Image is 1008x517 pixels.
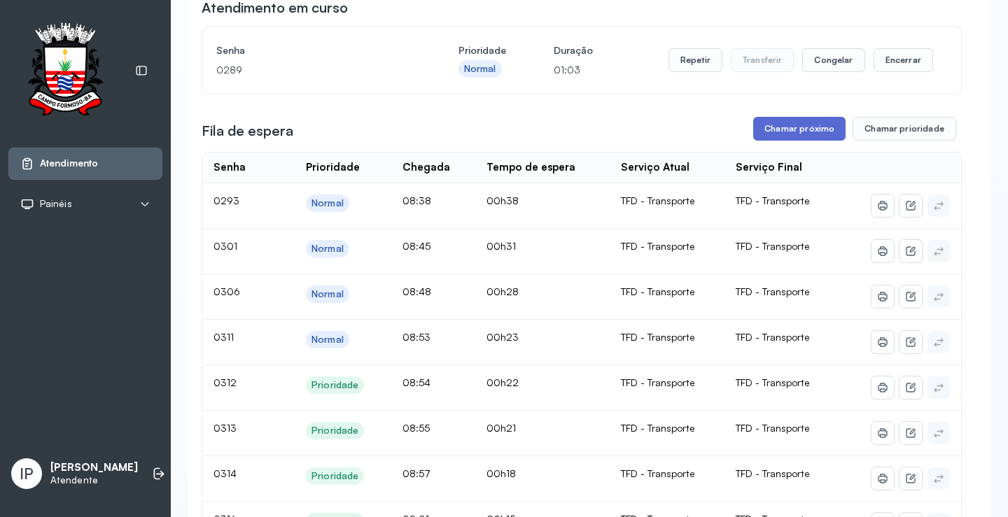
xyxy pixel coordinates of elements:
div: Prioridade [311,470,358,482]
span: 0312 [213,376,237,388]
span: 00h21 [486,422,516,434]
div: Prioridade [306,161,360,174]
div: Serviço Atual [621,161,689,174]
span: 00h18 [486,467,516,479]
div: TFD - Transporte [621,240,714,253]
span: TFD - Transporte [736,331,809,343]
span: 08:38 [402,194,431,206]
div: TFD - Transporte [621,376,714,389]
span: 00h28 [486,285,519,297]
button: Encerrar [874,48,933,72]
div: TFD - Transporte [621,467,714,480]
button: Chamar próximo [753,117,846,141]
span: 0313 [213,422,237,434]
a: Atendimento [20,157,150,171]
span: 0293 [213,194,239,206]
span: 08:48 [402,285,431,297]
img: Logotipo do estabelecimento [15,22,115,120]
div: TFD - Transporte [621,285,714,298]
span: 08:54 [402,376,430,388]
span: 0311 [213,331,234,343]
div: Normal [311,243,344,255]
span: 00h22 [486,376,519,388]
button: Congelar [802,48,864,72]
span: 08:57 [402,467,430,479]
span: 00h38 [486,194,519,206]
p: 01:03 [554,60,593,80]
div: Serviço Final [736,161,802,174]
span: 08:45 [402,240,430,252]
button: Transferir [731,48,794,72]
span: 0314 [213,467,237,479]
div: Prioridade [311,379,358,391]
span: 08:55 [402,422,430,434]
span: TFD - Transporte [736,422,809,434]
div: TFD - Transporte [621,422,714,434]
span: TFD - Transporte [736,467,809,479]
span: 00h23 [486,331,519,343]
div: TFD - Transporte [621,331,714,344]
p: Atendente [50,474,138,486]
div: Normal [464,63,496,75]
span: 00h31 [486,240,516,252]
span: TFD - Transporte [736,194,809,206]
span: 0306 [213,285,240,297]
span: TFD - Transporte [736,285,809,297]
div: Prioridade [311,425,358,437]
p: [PERSON_NAME] [50,461,138,474]
span: Painéis [40,198,72,210]
h4: Duração [554,41,593,60]
h4: Senha [216,41,411,60]
button: Repetir [668,48,722,72]
h3: Fila de espera [202,121,293,141]
div: TFD - Transporte [621,194,714,207]
span: Atendimento [40,157,98,169]
button: Chamar prioridade [853,117,956,141]
span: 08:53 [402,331,430,343]
h4: Prioridade [458,41,506,60]
div: Chegada [402,161,450,174]
span: TFD - Transporte [736,240,809,252]
span: 0301 [213,240,237,252]
p: 0289 [216,60,411,80]
div: Normal [311,288,344,300]
div: Normal [311,197,344,209]
div: Tempo de espera [486,161,575,174]
span: TFD - Transporte [736,376,809,388]
div: Senha [213,161,246,174]
div: Normal [311,334,344,346]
